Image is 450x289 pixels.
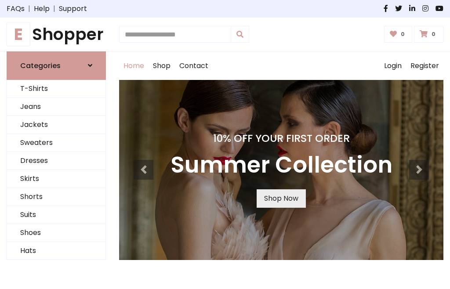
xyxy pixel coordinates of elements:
span: E [7,22,30,46]
span: 0 [429,30,438,38]
a: Categories [7,51,106,80]
span: 0 [399,30,407,38]
a: Home [119,52,149,80]
a: Shop Now [257,189,306,208]
a: Jeans [7,98,105,116]
a: Jackets [7,116,105,134]
a: Register [406,52,443,80]
h4: 10% Off Your First Order [171,132,392,144]
a: Shop [149,52,175,80]
a: Dresses [7,152,105,170]
a: FAQs [7,4,25,14]
a: EShopper [7,25,106,44]
a: 0 [414,26,443,43]
a: Login [380,52,406,80]
a: Skirts [7,170,105,188]
span: | [50,4,59,14]
a: Contact [175,52,213,80]
a: Hats [7,242,105,260]
h3: Summer Collection [171,152,392,179]
h1: Shopper [7,25,106,44]
a: 0 [384,26,413,43]
a: Shorts [7,188,105,206]
a: T-Shirts [7,80,105,98]
h6: Categories [20,61,61,70]
a: Sweaters [7,134,105,152]
a: Shoes [7,224,105,242]
span: | [25,4,34,14]
a: Support [59,4,87,14]
a: Suits [7,206,105,224]
a: Help [34,4,50,14]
